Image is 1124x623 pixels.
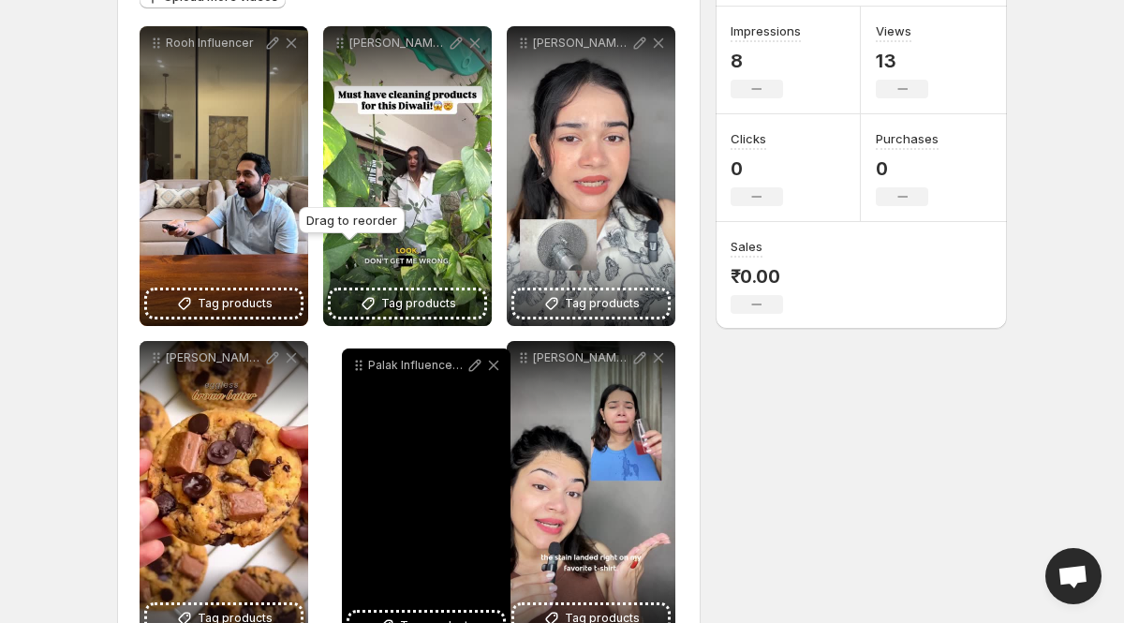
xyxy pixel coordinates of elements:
div: [PERSON_NAME] Influencer NewTag products [323,26,492,326]
p: 8 [731,50,801,72]
p: 0 [876,157,939,180]
span: Tag products [198,294,273,313]
p: Palak Influencer All Surface Cleaner [368,358,466,373]
p: [PERSON_NAME] Influencer New [349,36,447,51]
p: [PERSON_NAME] Influencer Dishwashing Liquid [166,350,263,365]
p: 13 [876,50,928,72]
div: Rooh InfluencerTag products [140,26,308,326]
p: Rooh Influencer [166,36,263,51]
p: ₹0.00 [731,265,783,288]
button: Tag products [147,290,301,317]
button: Tag products [514,290,668,317]
div: [PERSON_NAME] and showerTag products [507,26,675,326]
p: 0 [731,157,783,180]
span: Tag products [381,294,456,313]
button: Tag products [331,290,484,317]
h3: Impressions [731,22,801,40]
h3: Clicks [731,129,766,148]
h3: Views [876,22,911,40]
h3: Sales [731,237,762,256]
div: Open chat [1045,548,1102,604]
h3: Purchases [876,129,939,148]
p: [PERSON_NAME] and shower [533,36,630,51]
span: Tag products [565,294,640,313]
p: [PERSON_NAME] [PERSON_NAME] Influencer Reel [533,350,630,365]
